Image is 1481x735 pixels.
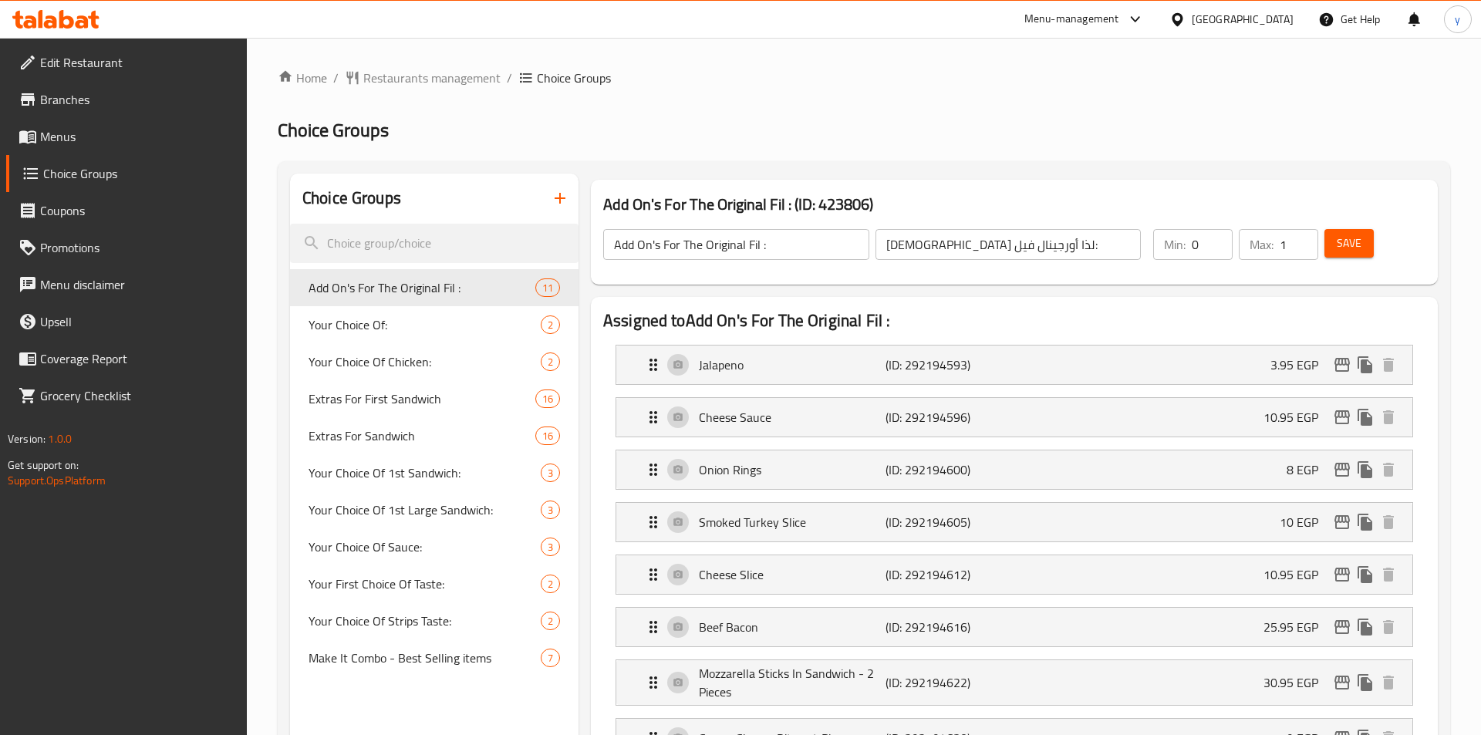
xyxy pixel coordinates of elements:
button: Save [1324,229,1374,258]
button: delete [1377,615,1400,639]
a: Menus [6,118,248,155]
a: Restaurants management [345,69,501,87]
span: Your Choice Of Strips Taste: [309,612,541,630]
span: Branches [40,90,235,109]
div: Choices [541,464,560,482]
button: delete [1377,511,1400,534]
span: 16 [536,429,559,443]
span: Coupons [40,201,235,220]
h2: Assigned to Add On's For The Original Fil : [603,309,1425,332]
button: delete [1377,458,1400,481]
span: Save [1337,234,1361,253]
nav: breadcrumb [278,69,1450,87]
li: Expand [603,391,1425,443]
span: 3 [541,466,559,480]
span: Choice Groups [537,69,611,87]
span: 2 [541,318,559,332]
li: Expand [603,601,1425,653]
div: Make It Combo - Best Selling items7 [290,639,579,676]
p: Max: [1250,235,1274,254]
div: Expand [616,503,1412,541]
p: 25.95 EGP [1263,618,1331,636]
div: Choices [541,538,560,556]
div: Choices [541,501,560,519]
div: Choices [535,427,560,445]
p: (ID: 292194600) [886,460,1010,479]
li: Expand [603,496,1425,548]
span: Grocery Checklist [40,386,235,405]
p: (ID: 292194612) [886,565,1010,584]
button: duplicate [1354,458,1377,481]
a: Promotions [6,229,248,266]
div: Your Choice Of 1st Large Sandwich:3 [290,491,579,528]
a: Home [278,69,327,87]
li: / [507,69,512,87]
a: Edit Restaurant [6,44,248,81]
p: Mozzarella Sticks In Sandwich - 2 Pieces [699,664,886,701]
span: Edit Restaurant [40,53,235,72]
button: duplicate [1354,563,1377,586]
p: 10.95 EGP [1263,565,1331,584]
span: Menu disclaimer [40,275,235,294]
span: 7 [541,651,559,666]
span: Your First Choice Of Taste: [309,575,541,593]
li: / [333,69,339,87]
span: 3 [541,540,559,555]
div: Choices [541,612,560,630]
a: Support.OpsPlatform [8,470,106,491]
p: 30.95 EGP [1263,673,1331,692]
button: duplicate [1354,353,1377,376]
button: edit [1331,458,1354,481]
button: duplicate [1354,615,1377,639]
span: 2 [541,614,559,629]
span: Coverage Report [40,349,235,368]
div: Your Choice Of 1st Sandwich:3 [290,454,579,491]
p: (ID: 292194593) [886,356,1010,374]
span: y [1455,11,1460,28]
div: Your Choice Of Strips Taste:2 [290,602,579,639]
p: 10.95 EGP [1263,408,1331,427]
li: Expand [603,339,1425,391]
div: Expand [616,555,1412,594]
button: duplicate [1354,511,1377,534]
div: Expand [616,398,1412,437]
a: Coverage Report [6,340,248,377]
h3: Add On's For The Original Fil : (ID: 423806) [603,192,1425,217]
div: Choices [541,649,560,667]
div: Add On's For The Original Fil :11 [290,269,579,306]
span: Your Choice Of: [309,315,541,334]
span: Upsell [40,312,235,331]
span: Menus [40,127,235,146]
span: Make It Combo - Best Selling items [309,649,541,667]
button: delete [1377,671,1400,694]
p: Cheese Sauce [699,408,886,427]
span: Choice Groups [43,164,235,183]
a: Coupons [6,192,248,229]
div: Expand [616,660,1412,705]
li: Expand [603,653,1425,712]
span: Restaurants management [363,69,501,87]
p: 8 EGP [1287,460,1331,479]
span: Extras For Sandwich [309,427,535,445]
button: delete [1377,353,1400,376]
h2: Choice Groups [302,187,401,210]
a: Choice Groups [6,155,248,192]
p: Smoked Turkey Slice [699,513,886,531]
p: (ID: 292194616) [886,618,1010,636]
a: Upsell [6,303,248,340]
span: Choice Groups [278,113,389,147]
div: Choices [541,315,560,334]
div: [GEOGRAPHIC_DATA] [1192,11,1294,28]
button: edit [1331,615,1354,639]
span: Your Choice Of Chicken: [309,352,541,371]
p: Jalapeno [699,356,886,374]
p: 10 EGP [1280,513,1331,531]
span: 2 [541,355,559,369]
span: Version: [8,429,46,449]
button: edit [1331,563,1354,586]
a: Branches [6,81,248,118]
div: Choices [541,575,560,593]
li: Expand [603,548,1425,601]
div: Your First Choice Of Taste:2 [290,565,579,602]
span: Promotions [40,238,235,257]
